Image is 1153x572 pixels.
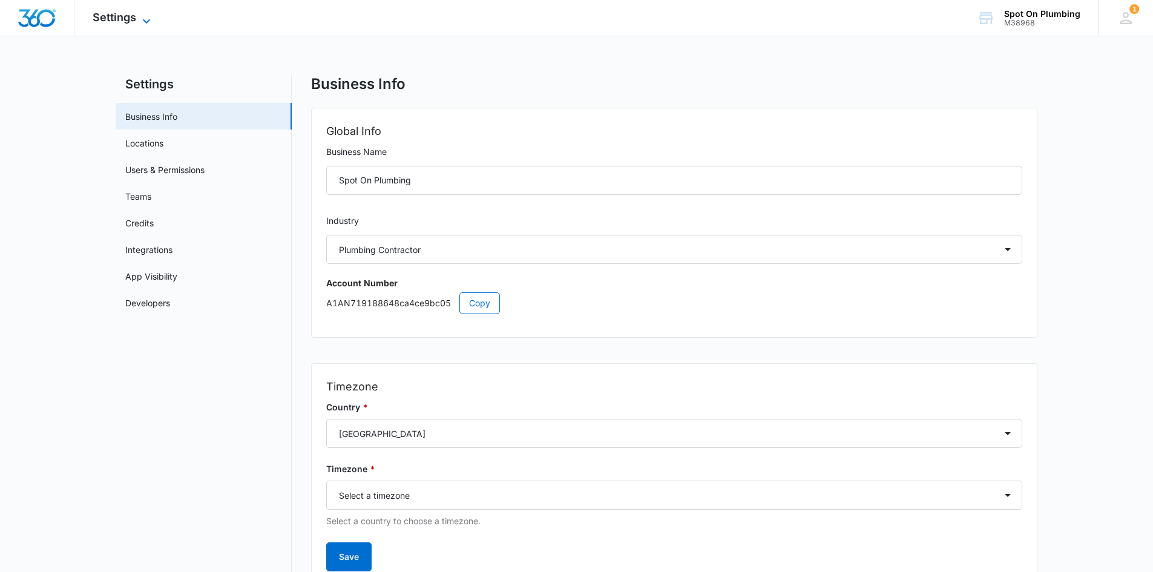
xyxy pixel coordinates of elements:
[125,190,151,203] a: Teams
[326,514,1022,528] p: Select a country to choose a timezone.
[326,145,1022,159] label: Business Name
[459,292,500,314] button: Copy
[93,11,136,24] span: Settings
[326,378,1022,395] h2: Timezone
[125,297,170,309] a: Developers
[326,292,1022,314] p: A1AN719188648ca4ce9bc05
[1004,9,1080,19] div: account name
[469,297,490,310] span: Copy
[326,542,372,571] button: Save
[125,217,154,229] a: Credits
[311,75,406,93] h1: Business Info
[125,243,172,256] a: Integrations
[326,462,1022,476] label: Timezone
[1129,4,1139,14] div: notifications count
[125,163,205,176] a: Users & Permissions
[125,110,177,123] a: Business Info
[1004,19,1080,27] div: account id
[326,123,1022,140] h2: Global Info
[326,214,1022,228] label: Industry
[116,75,292,93] h2: Settings
[326,401,1022,414] label: Country
[326,278,398,288] strong: Account Number
[125,270,177,283] a: App Visibility
[1129,4,1139,14] span: 1
[125,137,163,150] a: Locations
